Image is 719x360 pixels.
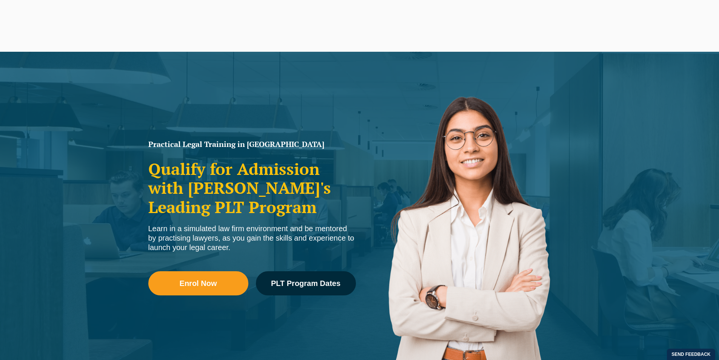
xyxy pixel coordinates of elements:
[148,224,356,252] div: Learn in a simulated law firm environment and be mentored by practising lawyers, as you gain the ...
[271,280,340,287] span: PLT Program Dates
[148,141,356,148] h1: Practical Legal Training in [GEOGRAPHIC_DATA]
[180,280,217,287] span: Enrol Now
[256,271,356,295] a: PLT Program Dates
[148,159,356,216] h2: Qualify for Admission with [PERSON_NAME]'s Leading PLT Program
[148,271,248,295] a: Enrol Now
